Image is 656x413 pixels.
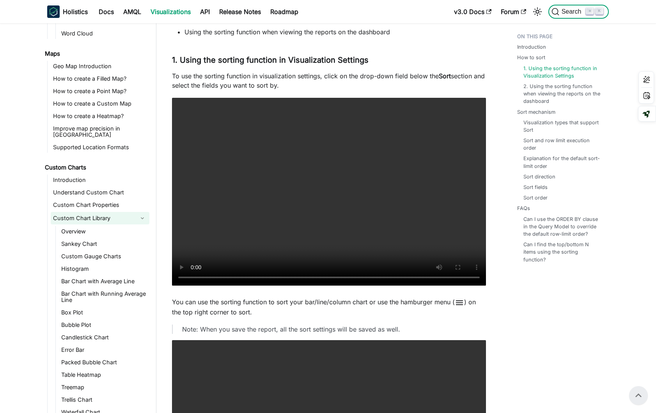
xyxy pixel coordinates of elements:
[51,73,149,84] a: How to create a Filled Map?
[496,5,531,18] a: Forum
[449,5,496,18] a: v3.0 Docs
[135,212,149,224] button: Collapse sidebar category 'Custom Chart Library'
[523,173,555,180] a: Sort direction
[172,55,486,65] h3: 1. Using the sorting function in Visualization Settings
[523,119,601,134] a: Visualization types that support Sort
[523,65,601,79] a: 1. Using the sorting function in Visualization Settings
[59,307,149,318] a: Box Plot
[59,394,149,405] a: Trellis Chart
[172,98,486,286] video: Your browser does not support embedding video, but you can .
[51,111,149,122] a: How to create a Heatmap?
[523,241,601,263] a: Can I find the top/bottom N items using the sorting function?
[59,251,149,262] a: Custom Gauge Charts
[523,155,601,169] a: Explanation for the default sort-limit order
[59,263,149,274] a: Histogram
[439,72,451,80] strong: Sort
[172,297,486,317] p: You can use the sorting function to sort your bar/line/column chart or use the hamburger menu ( )...
[63,7,88,16] b: Holistics
[517,54,545,61] a: How to sort
[51,98,149,109] a: How to create a Custom Map
[94,5,119,18] a: Docs
[523,137,601,152] a: Sort and row limit execution order
[59,344,149,355] a: Error Bar
[59,226,149,237] a: Overview
[266,5,303,18] a: Roadmap
[146,5,195,18] a: Visualizations
[215,5,266,18] a: Release Notes
[523,184,548,191] a: Sort fields
[531,5,544,18] button: Switch between dark and light mode (currently light mode)
[51,142,149,153] a: Supported Location Formats
[51,123,149,140] a: Improve map precision in [GEOGRAPHIC_DATA]
[559,8,586,15] span: Search
[51,61,149,72] a: Geo Map Introduction
[119,5,146,18] a: AMQL
[47,5,60,18] img: Holistics
[59,382,149,393] a: Treemap
[517,108,555,116] a: Sort mechanism
[51,86,149,97] a: How to create a Point Map?
[59,28,149,39] a: Word Cloud
[43,48,149,59] a: Maps
[51,175,149,185] a: Introduction
[59,288,149,305] a: Bar Chart with Running Average Line
[59,319,149,330] a: Bubble Plot
[39,23,156,413] nav: Docs sidebar
[596,8,603,15] kbd: K
[517,43,546,51] a: Introduction
[59,357,149,368] a: Packed Bubble Chart
[51,199,149,210] a: Custom Chart Properties
[59,276,149,287] a: Bar Chart with Average Line
[523,194,548,201] a: Sort order
[523,83,601,105] a: 2. Using the sorting function when viewing the reports on the dashboard
[59,369,149,380] a: Table Heatmap
[51,212,135,224] a: Custom Chart Library
[51,187,149,198] a: Understand Custom Chart
[182,325,477,334] p: Note: When you save the report, all the sort settings will be saved as well.
[523,215,601,238] a: Can I use the ORDER BY clause in the Query Model to override the default row-limit order?
[195,5,215,18] a: API
[548,5,609,19] button: Search (Command+K)
[586,8,594,15] kbd: ⌘
[629,386,648,405] button: Scroll back to top
[517,205,530,212] a: FAQs
[59,332,149,343] a: Candlestick Chart
[184,27,486,37] li: Using the sorting function when viewing the reports on the dashboard
[47,5,88,18] a: HolisticsHolistics
[172,71,486,90] p: To use the sorting function in visualization settings, click on the drop-down field below the sec...
[43,162,149,173] a: Custom Charts
[59,238,149,249] a: Sankey Chart
[455,298,464,307] span: 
